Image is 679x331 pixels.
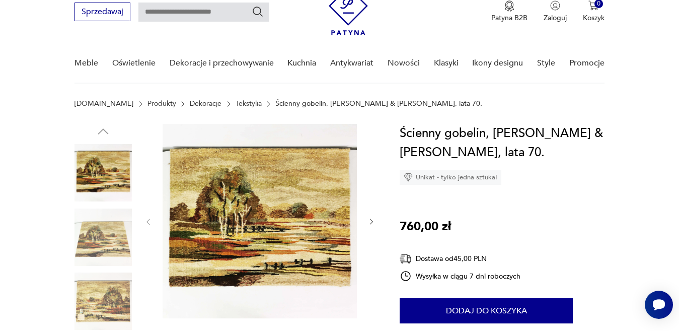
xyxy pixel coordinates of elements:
img: Zdjęcie produktu Ścienny gobelin, Z. Mączyński & C. Żegota, lata 70. [74,273,132,330]
button: Sprzedawaj [74,3,130,21]
a: Meble [74,44,98,83]
img: Zdjęcie produktu Ścienny gobelin, Z. Mączyński & C. Żegota, lata 70. [74,209,132,266]
h1: Ścienny gobelin, [PERSON_NAME] & [PERSON_NAME], lata 70. [400,124,612,162]
a: Sprzedawaj [74,9,130,16]
a: [DOMAIN_NAME] [74,100,133,108]
a: Style [537,44,555,83]
div: Unikat - tylko jedna sztuka! [400,170,501,185]
a: Tekstylia [236,100,262,108]
a: Ikony designu [472,44,523,83]
a: Produkty [147,100,176,108]
p: Koszyk [583,13,605,23]
a: Dekoracje [190,100,221,108]
a: Oświetlenie [112,44,156,83]
button: Szukaj [252,6,264,18]
p: Patyna B2B [491,13,527,23]
a: Ikona medaluPatyna B2B [491,1,527,23]
a: Klasyki [434,44,459,83]
button: Dodaj do koszyka [400,298,573,323]
a: Antykwariat [330,44,373,83]
iframe: Smartsupp widget button [645,291,673,319]
p: 760,00 zł [400,217,451,236]
a: Dekoracje i przechowywanie [170,44,274,83]
a: Kuchnia [287,44,316,83]
img: Ikona koszyka [588,1,598,11]
div: Wysyłka w ciągu 7 dni roboczych [400,270,520,282]
p: Zaloguj [544,13,567,23]
img: Ikona diamentu [404,173,413,182]
div: Dostawa od 45,00 PLN [400,252,520,265]
img: Ikona dostawy [400,252,412,265]
img: Ikonka użytkownika [550,1,560,11]
a: Promocje [569,44,605,83]
img: Ikona medalu [504,1,514,12]
button: 0Koszyk [583,1,605,23]
button: Zaloguj [544,1,567,23]
a: Nowości [388,44,420,83]
img: Zdjęcie produktu Ścienny gobelin, Z. Mączyński & C. Żegota, lata 70. [74,144,132,202]
button: Patyna B2B [491,1,527,23]
p: Ścienny gobelin, [PERSON_NAME] & [PERSON_NAME], lata 70. [275,100,482,108]
img: Zdjęcie produktu Ścienny gobelin, Z. Mączyński & C. Żegota, lata 70. [163,124,357,318]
